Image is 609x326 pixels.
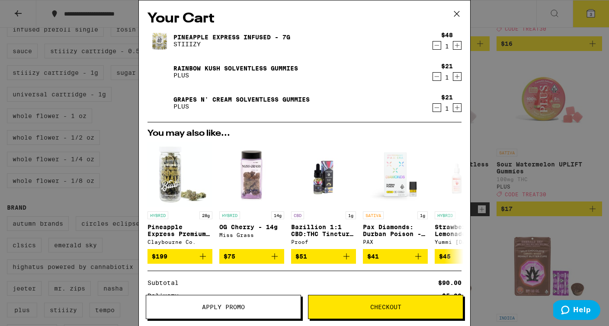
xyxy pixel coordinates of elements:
[435,142,500,207] img: Yummi Karma - Strawberry Lemonade Tincture - 1000mg
[308,295,463,319] button: Checkout
[291,211,304,219] p: CBD
[370,304,401,310] span: Checkout
[363,142,428,249] a: Open page for Pax Diamonds: Durban Poison - 1g from PAX
[219,249,284,264] button: Add to bag
[147,224,212,237] p: Pineapple Express Premium Smalls - 28g
[291,142,356,207] img: Proof - Bazillion 1:1 CBD:THC Tincture - 1000mg
[433,41,441,50] button: Decrement
[453,41,462,50] button: Increment
[363,211,384,219] p: SATIVA
[147,211,168,219] p: HYBRID
[441,32,453,38] div: $48
[367,253,379,260] span: $41
[147,239,212,245] div: Claybourne Co.
[363,224,428,237] p: Pax Diamonds: Durban Poison - 1g
[147,293,185,299] div: Delivery
[291,239,356,245] div: Proof
[219,211,240,219] p: HYBRID
[219,224,284,230] p: OG Cherry - 14g
[271,211,284,219] p: 14g
[363,239,428,245] div: PAX
[346,211,356,219] p: 1g
[173,72,298,79] p: PLUS
[435,239,500,245] div: Yummi [DATE]
[146,295,301,319] button: Apply Promo
[295,253,307,260] span: $51
[173,103,310,110] p: PLUS
[441,105,453,112] div: 1
[199,211,212,219] p: 28g
[291,142,356,249] a: Open page for Bazillion 1:1 CBD:THC Tincture - 1000mg from Proof
[202,304,245,310] span: Apply Promo
[441,43,453,50] div: 1
[439,253,451,260] span: $45
[147,60,172,84] img: Rainbow Kush Solventless Gummies
[453,72,462,81] button: Increment
[553,300,600,322] iframe: Opens a widget where you can find more information
[147,91,172,115] img: Grapes n' Cream Solventless Gummies
[147,142,212,249] a: Open page for Pineapple Express Premium Smalls - 28g from Claybourne Co.
[173,41,290,48] p: STIIIZY
[442,293,462,299] div: $5.00
[219,232,284,238] div: Miss Grass
[147,142,212,207] img: Claybourne Co. - Pineapple Express Premium Smalls - 28g
[219,142,284,249] a: Open page for OG Cherry - 14g from Miss Grass
[441,63,453,70] div: $21
[435,211,455,219] p: HYBRID
[224,253,235,260] span: $75
[152,253,167,260] span: $199
[433,103,441,112] button: Decrement
[291,224,356,237] p: Bazillion 1:1 CBD:THC Tincture - 1000mg
[438,280,462,286] div: $90.00
[441,94,453,101] div: $21
[363,249,428,264] button: Add to bag
[441,74,453,81] div: 1
[435,249,500,264] button: Add to bag
[173,96,310,103] a: Grapes n' Cream Solventless Gummies
[435,142,500,249] a: Open page for Strawberry Lemonade Tincture - 1000mg from Yummi Karma
[433,72,441,81] button: Decrement
[453,103,462,112] button: Increment
[147,249,212,264] button: Add to bag
[147,9,462,29] h2: Your Cart
[147,280,185,286] div: Subtotal
[417,211,428,219] p: 1g
[147,129,462,138] h2: You may also like...
[147,29,172,53] img: Pineapple Express Infused - 7g
[219,142,284,207] img: Miss Grass - OG Cherry - 14g
[173,34,290,41] a: Pineapple Express Infused - 7g
[291,249,356,264] button: Add to bag
[363,142,428,207] img: PAX - Pax Diamonds: Durban Poison - 1g
[435,224,500,237] p: Strawberry Lemonade Tincture - 1000mg
[173,65,298,72] a: Rainbow Kush Solventless Gummies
